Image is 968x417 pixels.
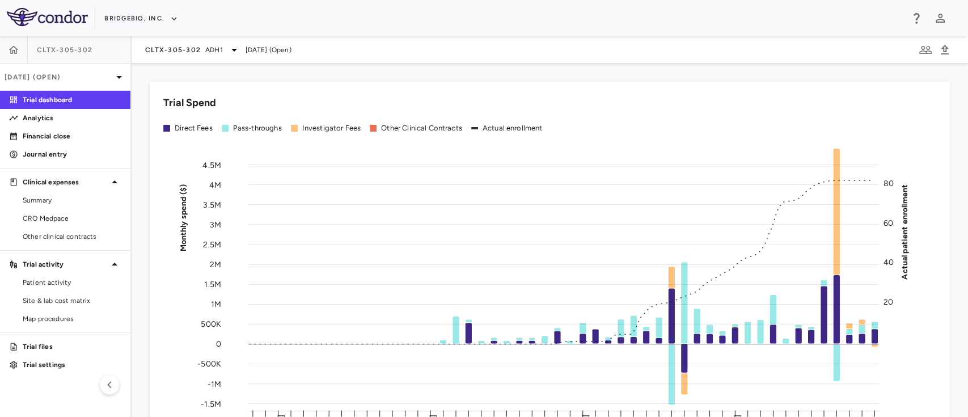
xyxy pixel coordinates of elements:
tspan: 1M [211,300,221,309]
span: CLTX-305-302 [37,45,92,54]
img: logo-full-SnFGN8VE.png [7,8,88,26]
p: Analytics [23,113,121,123]
span: [DATE] (Open) [246,45,291,55]
tspan: 40 [884,258,894,267]
button: BridgeBio, Inc. [104,10,178,28]
tspan: -500K [197,359,221,369]
span: Other clinical contracts [23,231,121,242]
h6: Trial Spend [163,95,216,111]
p: Trial settings [23,360,121,370]
span: Patient activity [23,277,121,288]
tspan: Actual patient enrollment [900,184,910,279]
span: CRO Medpace [23,213,121,224]
div: Direct Fees [175,123,213,133]
span: Site & lab cost matrix [23,296,121,306]
span: ADH1 [205,45,223,55]
div: Actual enrollment [483,123,543,133]
div: Investigator Fees [302,123,361,133]
tspan: 1.5M [204,280,221,289]
div: Pass-throughs [233,123,282,133]
p: Trial activity [23,259,108,269]
tspan: 2.5M [203,239,221,249]
div: Other Clinical Contracts [381,123,462,133]
tspan: 4.5M [202,160,221,170]
tspan: -1.5M [201,399,221,408]
span: Map procedures [23,314,121,324]
p: Trial files [23,342,121,352]
p: Journal entry [23,149,121,159]
tspan: 0 [216,339,221,349]
tspan: 60 [884,218,893,228]
p: Trial dashboard [23,95,121,105]
p: Clinical expenses [23,177,108,187]
tspan: Monthly spend ($) [179,184,188,251]
tspan: 3.5M [203,200,221,209]
p: [DATE] (Open) [5,72,112,82]
tspan: 500K [201,319,221,329]
span: CLTX-305-302 [145,45,201,54]
tspan: 3M [210,220,221,229]
tspan: 4M [209,180,221,189]
tspan: 2M [210,260,221,269]
tspan: 80 [884,179,894,188]
p: Financial close [23,131,121,141]
tspan: 20 [884,297,893,306]
span: Summary [23,195,121,205]
tspan: -1M [208,379,221,389]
